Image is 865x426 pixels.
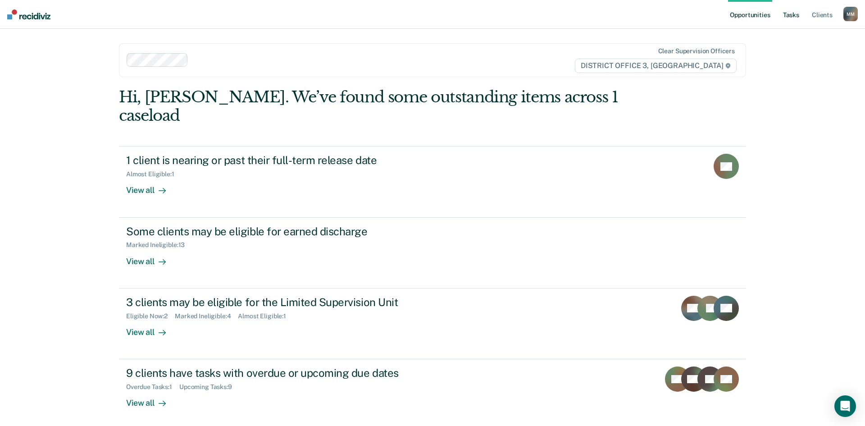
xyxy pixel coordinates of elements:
div: Hi, [PERSON_NAME]. We’ve found some outstanding items across 1 caseload [119,88,621,125]
div: Almost Eligible : 1 [126,170,182,178]
a: Some clients may be eligible for earned dischargeMarked Ineligible:13View all [119,218,746,289]
div: Overdue Tasks : 1 [126,383,179,391]
div: M M [843,7,858,21]
button: MM [843,7,858,21]
img: Recidiviz [7,9,50,19]
div: View all [126,391,177,408]
div: 1 client is nearing or past their full-term release date [126,154,442,167]
div: View all [126,249,177,266]
div: Eligible Now : 2 [126,312,175,320]
div: View all [126,320,177,337]
div: 3 clients may be eligible for the Limited Supervision Unit [126,296,442,309]
div: 9 clients have tasks with overdue or upcoming due dates [126,366,442,380]
span: DISTRICT OFFICE 3, [GEOGRAPHIC_DATA] [575,59,737,73]
div: Almost Eligible : 1 [238,312,293,320]
div: Marked Ineligible : 13 [126,241,192,249]
div: Marked Ineligible : 4 [175,312,238,320]
div: Some clients may be eligible for earned discharge [126,225,442,238]
a: 3 clients may be eligible for the Limited Supervision UnitEligible Now:2Marked Ineligible:4Almost... [119,289,746,359]
div: Open Intercom Messenger [834,395,856,417]
div: Clear supervision officers [658,47,735,55]
div: Upcoming Tasks : 9 [179,383,239,391]
a: 1 client is nearing or past their full-term release dateAlmost Eligible:1View all [119,146,746,217]
div: View all [126,178,177,196]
